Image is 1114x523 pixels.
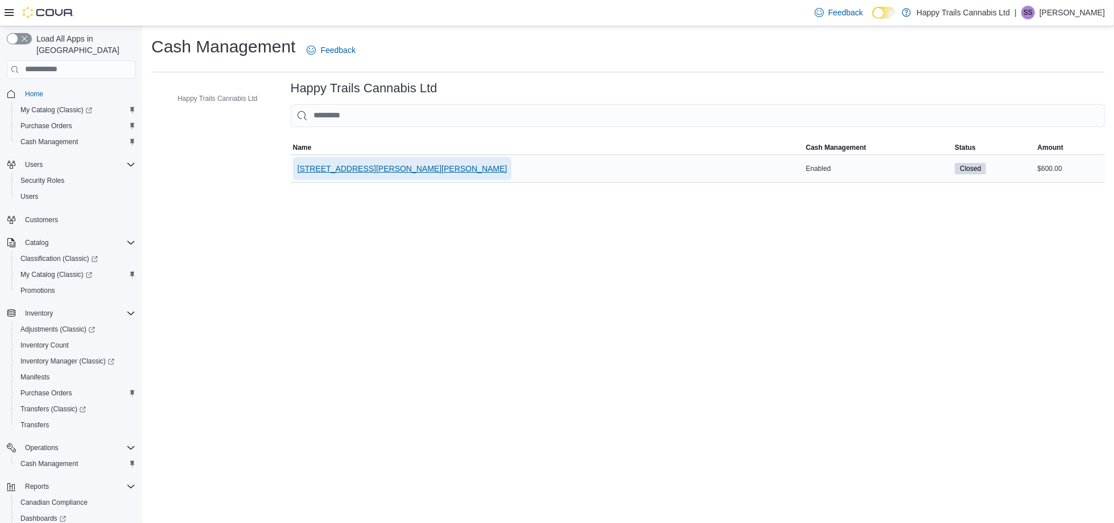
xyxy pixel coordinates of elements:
[16,119,77,133] a: Purchase Orders
[25,309,53,318] span: Inventory
[291,141,804,154] button: Name
[20,176,64,185] span: Security Roles
[16,268,135,281] span: My Catalog (Classic)
[293,143,312,152] span: Name
[20,158,47,171] button: Users
[32,33,135,56] span: Load All Apps in [GEOGRAPHIC_DATA]
[1039,6,1105,19] p: [PERSON_NAME]
[16,338,73,352] a: Inventory Count
[20,87,48,101] a: Home
[16,370,54,384] a: Manifests
[11,189,140,205] button: Users
[828,7,863,18] span: Feedback
[1021,6,1035,19] div: Sandy Sierra
[16,418,53,432] a: Transfers
[2,479,140,495] button: Reports
[302,39,360,62] a: Feedback
[20,87,135,101] span: Home
[803,162,952,175] div: Enabled
[2,85,140,102] button: Home
[20,137,78,146] span: Cash Management
[25,238,48,247] span: Catalog
[20,307,135,320] span: Inventory
[810,1,868,24] a: Feedback
[25,482,49,491] span: Reports
[162,92,262,105] button: Happy Trails Cannabis Ltd
[320,44,355,56] span: Feedback
[20,192,38,201] span: Users
[20,404,86,414] span: Transfers (Classic)
[11,321,140,337] a: Adjustments (Classic)
[2,211,140,228] button: Customers
[11,102,140,118] a: My Catalog (Classic)
[917,6,1010,19] p: Happy Trails Cannabis Ltd
[23,7,74,18] img: Cova
[1024,6,1033,19] span: SS
[2,305,140,321] button: Inventory
[11,337,140,353] button: Inventory Count
[1035,141,1105,154] button: Amount
[16,252,102,265] a: Classification (Classic)
[25,215,58,224] span: Customers
[293,157,512,180] button: [STREET_ADDRESS][PERSON_NAME][PERSON_NAME]
[16,386,135,400] span: Purchase Orders
[298,163,508,174] span: [STREET_ADDRESS][PERSON_NAME][PERSON_NAME]
[16,103,97,117] a: My Catalog (Classic)
[11,173,140,189] button: Security Roles
[20,373,49,382] span: Manifests
[11,401,140,417] a: Transfers (Classic)
[25,443,59,452] span: Operations
[20,441,135,455] span: Operations
[806,143,866,152] span: Cash Management
[25,89,43,99] span: Home
[16,402,135,416] span: Transfers (Classic)
[16,252,135,265] span: Classification (Classic)
[11,283,140,299] button: Promotions
[20,514,66,523] span: Dashboards
[20,357,114,366] span: Inventory Manager (Classic)
[11,417,140,433] button: Transfers
[11,495,140,510] button: Canadian Compliance
[16,418,135,432] span: Transfers
[2,235,140,251] button: Catalog
[11,353,140,369] a: Inventory Manager (Classic)
[20,236,135,250] span: Catalog
[20,498,88,507] span: Canadian Compliance
[1035,162,1105,175] div: $600.00
[11,456,140,472] button: Cash Management
[11,251,140,267] a: Classification (Classic)
[16,496,92,509] a: Canadian Compliance
[20,121,72,130] span: Purchase Orders
[960,164,981,174] span: Closed
[25,160,43,169] span: Users
[20,158,135,171] span: Users
[16,402,90,416] a: Transfers (Classic)
[16,284,60,297] a: Promotions
[2,440,140,456] button: Operations
[16,322,135,336] span: Adjustments (Classic)
[1038,143,1063,152] span: Amount
[16,119,135,133] span: Purchase Orders
[16,174,69,187] a: Security Roles
[20,420,49,430] span: Transfers
[291,81,438,95] h3: Happy Trails Cannabis Ltd
[803,141,952,154] button: Cash Management
[2,157,140,173] button: Users
[20,441,63,455] button: Operations
[20,459,78,468] span: Cash Management
[20,236,53,250] button: Catalog
[20,480,53,493] button: Reports
[955,163,986,174] span: Closed
[955,143,976,152] span: Status
[16,322,100,336] a: Adjustments (Classic)
[16,370,135,384] span: Manifests
[11,267,140,283] a: My Catalog (Classic)
[11,118,140,134] button: Purchase Orders
[11,369,140,385] button: Manifests
[16,174,135,187] span: Security Roles
[151,35,295,58] h1: Cash Management
[20,254,98,263] span: Classification (Classic)
[16,135,135,149] span: Cash Management
[20,389,72,398] span: Purchase Orders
